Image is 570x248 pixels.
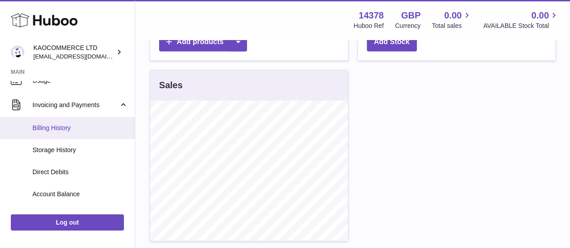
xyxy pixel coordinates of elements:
strong: 14378 [359,9,384,22]
span: 0.00 [531,9,549,22]
span: [EMAIL_ADDRESS][DOMAIN_NAME] [33,53,132,60]
a: 0.00 Total sales [432,9,472,30]
img: internalAdmin-14378@internal.huboo.com [11,45,24,59]
a: 0.00 AVAILABLE Stock Total [483,9,559,30]
strong: GBP [401,9,420,22]
h3: Sales [159,79,182,91]
span: AVAILABLE Stock Total [483,22,559,30]
a: Log out [11,214,124,230]
span: 0.00 [444,9,462,22]
a: Add Stock [367,33,417,51]
div: KAOCOMMERCE LTD [33,44,114,61]
a: Add products [159,33,247,51]
span: Direct Debits [32,168,128,176]
span: Account Balance [32,190,128,198]
span: Billing History [32,124,128,132]
span: Invoicing and Payments [32,101,119,109]
span: Total sales [432,22,472,30]
div: Huboo Ref [354,22,384,30]
div: Currency [395,22,421,30]
span: Storage History [32,146,128,154]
